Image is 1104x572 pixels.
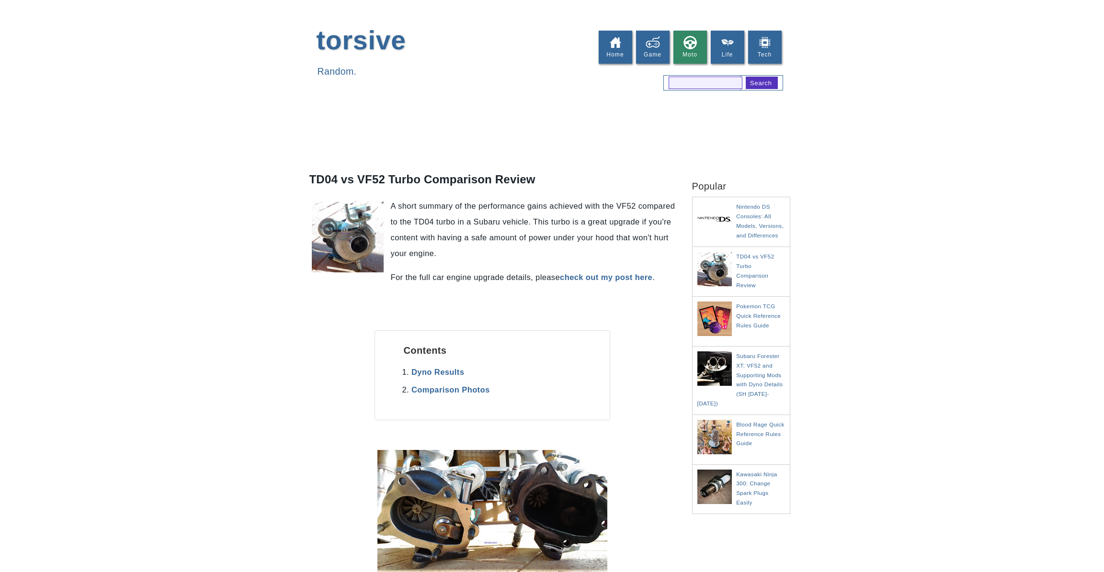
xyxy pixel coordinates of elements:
a: Dyno Results [411,368,464,376]
img: Nintendo DS Consoles: All Models, Versions, and Differences [697,202,734,236]
img: game.png [646,35,660,50]
img: Blood Rage Quick Reference Rules Guide [697,420,734,454]
h2: Contents [404,345,581,356]
a: Kawasaki Ninja 300: Change Spark Plugs Easily [736,471,777,506]
input: search [669,77,743,89]
a: torsive [317,25,406,55]
img: Subaru Forester XT: VF52 and Supporting Mods with Dyno Details (SH 2008-2012) [697,351,734,386]
a: check out my post here [560,273,652,281]
img: plant_icon.png [720,35,735,50]
a: Moto [673,31,707,64]
a: Nintendo DS Consoles: All Models, Versions, and Differences [736,203,784,238]
h2: Popular [692,167,790,192]
img: Kawasaki Ninja 300: Change Spark Plugs Easily [697,470,734,504]
p: For the full car engine upgrade details, please . [309,269,675,285]
a: Home [599,31,632,64]
img: VF52 turbo subaru [312,201,384,272]
a: Subaru Forester XT: VF52 and Supporting Mods with Dyno Details (SH [DATE]-[DATE]) [697,353,783,406]
input: search [746,77,778,89]
a: Pokemon TCG Quick Reference Rules Guide [736,303,781,328]
img: home%2Bicon.png [608,35,623,50]
img: TD04 vs VF52 Turbo Comparison Review [697,252,734,286]
a: Game [636,31,670,64]
span: Random. [318,66,357,77]
a: Life [711,31,744,64]
a: TD04 vs VF52 Turbo Comparison Review [736,253,774,288]
img: steering_wheel_icon.png [683,35,697,50]
p: A short summary of the performance gains achieved with the VF52 compared to the TD04 turbo in a S... [309,198,675,261]
a: Tech [748,31,782,64]
a: Comparison Photos [411,385,490,394]
h1: TD04 vs VF52 Turbo Comparison Review [309,171,675,188]
a: Blood Rage Quick Reference Rules Guide [736,421,785,447]
img: electronics_icon.png [758,35,772,50]
img: Pokemon TCG Quick Reference Rules Guide [697,302,734,336]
